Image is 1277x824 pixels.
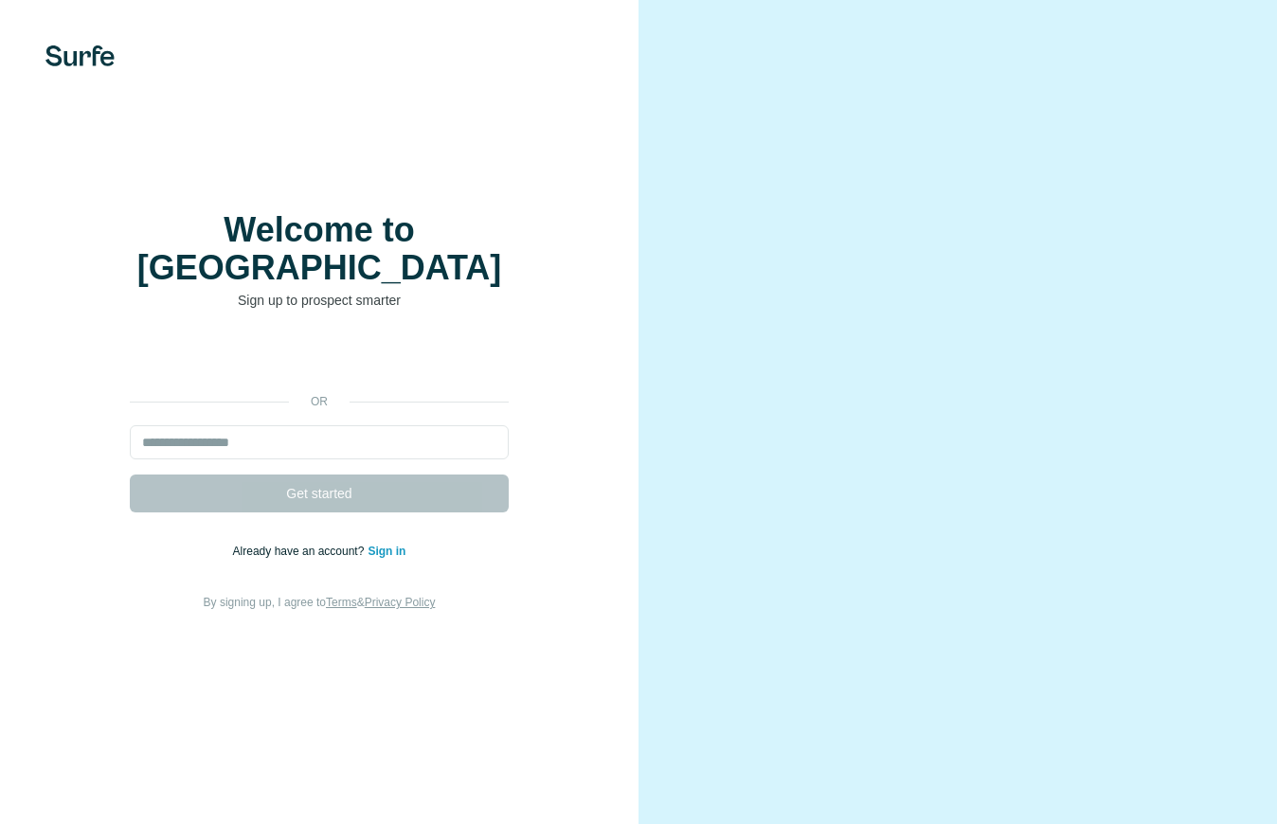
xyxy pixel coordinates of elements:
[130,291,509,310] p: Sign up to prospect smarter
[120,338,518,380] iframe: Sign in with Google Button
[368,545,405,558] a: Sign in
[326,596,357,609] a: Terms
[233,545,369,558] span: Already have an account?
[289,393,350,410] p: or
[45,45,115,66] img: Surfe's logo
[365,596,436,609] a: Privacy Policy
[130,211,509,287] h1: Welcome to [GEOGRAPHIC_DATA]
[204,596,436,609] span: By signing up, I agree to &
